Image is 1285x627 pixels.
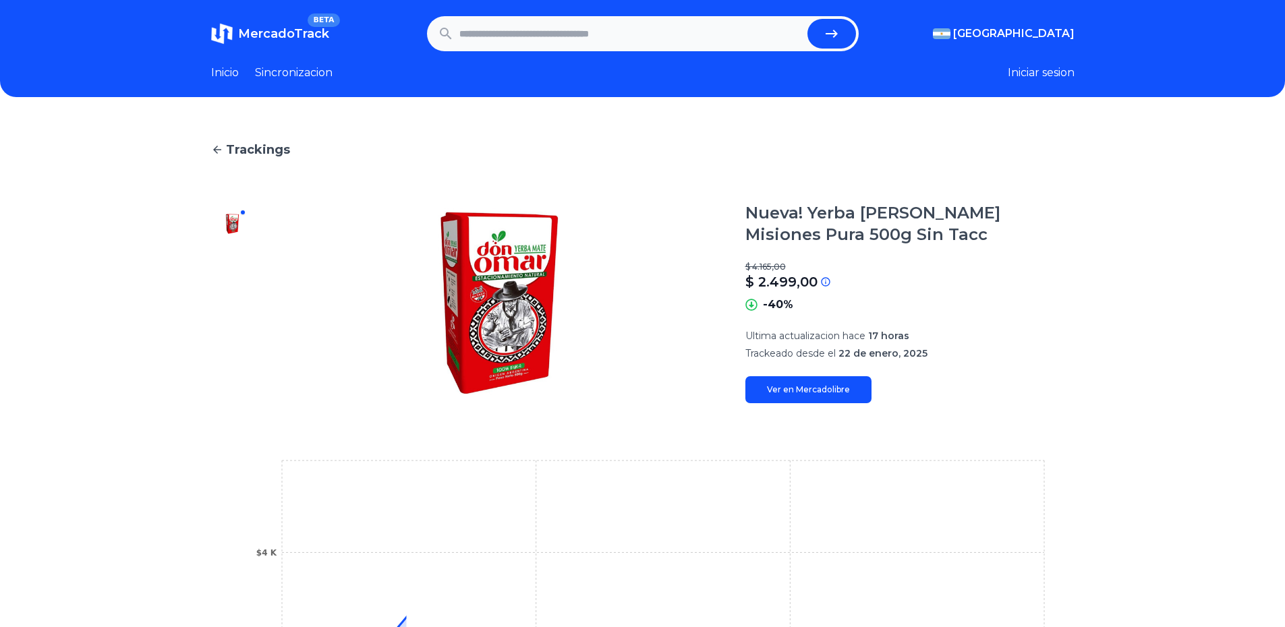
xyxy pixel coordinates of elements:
[933,28,950,39] img: Argentina
[1008,65,1075,81] button: Iniciar sesion
[953,26,1075,42] span: [GEOGRAPHIC_DATA]
[211,23,233,44] img: MercadoTrack
[745,202,1075,245] h1: Nueva! Yerba [PERSON_NAME] Misiones Pura 500g Sin Tacc
[745,376,872,403] a: Ver en Mercadolibre
[222,213,244,235] img: Nueva! Yerba Don Omar Misiones Pura 500g Sin Tacc
[226,140,290,159] span: Trackings
[211,65,239,81] a: Inicio
[308,13,339,27] span: BETA
[868,330,909,342] span: 17 horas
[255,65,333,81] a: Sincronizacion
[745,347,836,359] span: Trackeado desde el
[281,202,718,403] img: Nueva! Yerba Don Omar Misiones Pura 500g Sin Tacc
[745,330,865,342] span: Ultima actualizacion hace
[238,26,329,41] span: MercadoTrack
[211,140,1075,159] a: Trackings
[763,297,793,313] p: -40%
[933,26,1075,42] button: [GEOGRAPHIC_DATA]
[745,272,818,291] p: $ 2.499,00
[256,548,277,558] tspan: $4 K
[745,262,1075,272] p: $ 4.165,00
[211,23,329,44] a: MercadoTrackBETA
[838,347,927,359] span: 22 de enero, 2025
